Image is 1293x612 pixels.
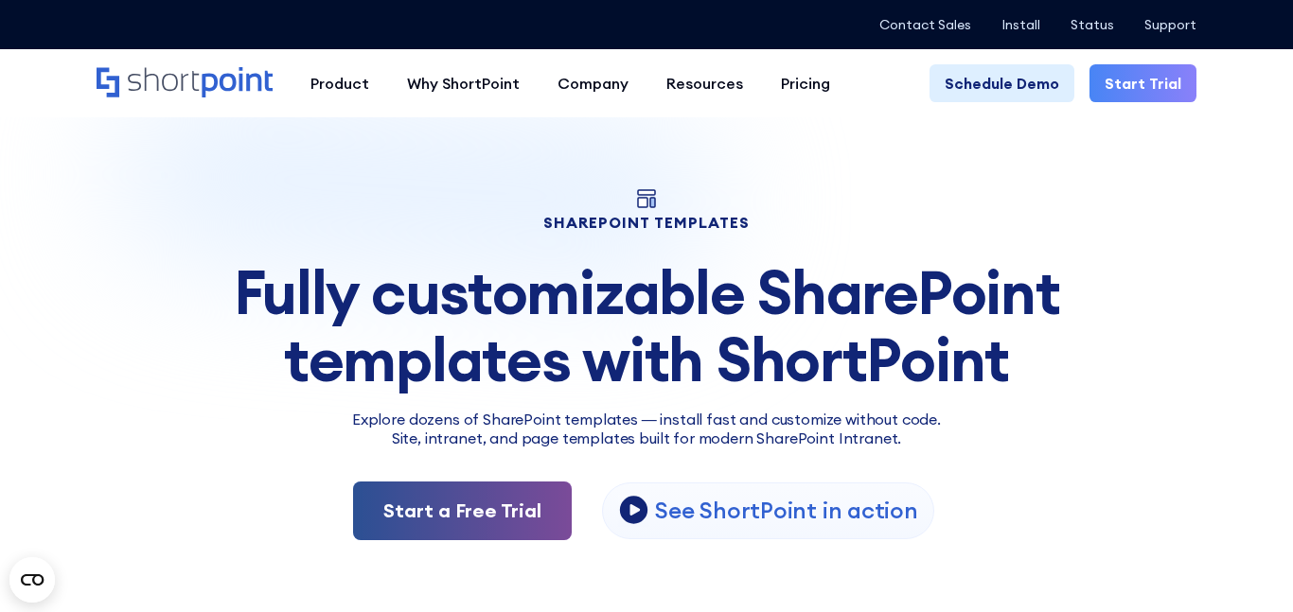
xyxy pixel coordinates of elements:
[9,557,55,603] button: Open CMP widget
[647,64,762,102] a: Resources
[539,64,647,102] a: Company
[558,72,629,95] div: Company
[602,482,933,539] a: open lightbox
[97,259,1196,393] div: Fully customizable SharePoint templates with ShortPoint
[353,481,572,540] a: Start a Free Trial
[762,64,849,102] a: Pricing
[1198,521,1293,612] iframe: Chat Widget
[666,72,743,95] div: Resources
[97,216,1196,229] h1: SHAREPOINT TEMPLATES
[292,64,388,102] a: Product
[930,64,1074,102] a: Schedule Demo
[1001,17,1040,32] a: Install
[97,430,1196,447] h2: Site, intranet, and page templates built for modern SharePoint Intranet.
[1144,17,1196,32] a: Support
[879,17,971,32] a: Contact Sales
[1089,64,1196,102] a: Start Trial
[1071,17,1114,32] a: Status
[97,408,1196,430] p: Explore dozens of SharePoint templates — install fast and customize without code.
[407,72,520,95] div: Why ShortPoint
[388,64,539,102] a: Why ShortPoint
[655,496,917,525] p: See ShortPoint in action
[310,72,369,95] div: Product
[97,67,273,99] a: Home
[781,72,830,95] div: Pricing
